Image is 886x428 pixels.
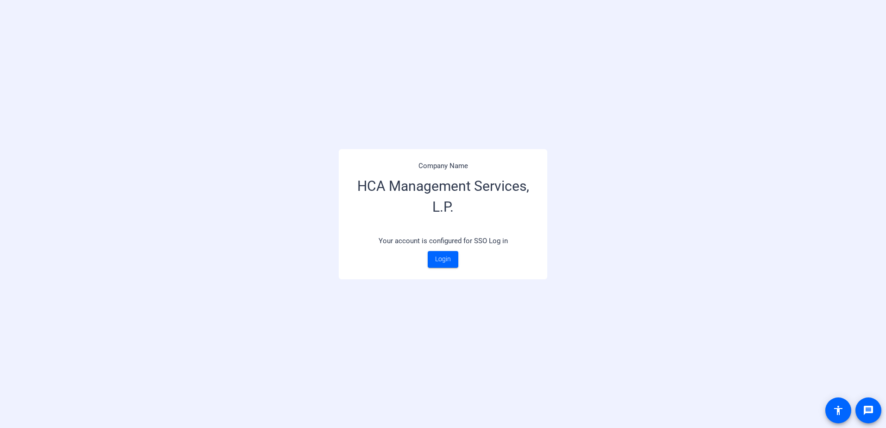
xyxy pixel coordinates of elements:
mat-icon: accessibility [833,405,844,416]
a: Login [428,251,458,268]
mat-icon: message [863,405,874,416]
p: Your account is configured for SSO Log in [350,231,536,251]
span: Login [435,254,451,264]
p: Company Name [350,161,536,171]
h3: HCA Management Services, L.P. [350,171,536,231]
